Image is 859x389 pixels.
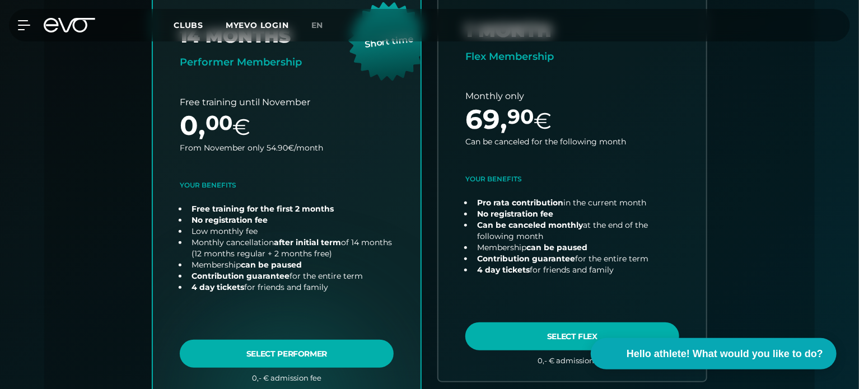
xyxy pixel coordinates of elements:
[226,20,289,30] a: MYEVO LOGIN
[591,338,837,369] button: Hello athlete! What would you like to do?
[174,20,226,30] a: Clubs
[311,19,337,32] a: en
[627,348,823,359] font: Hello athlete! What would you like to do?
[311,20,324,30] font: en
[174,20,203,30] font: Clubs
